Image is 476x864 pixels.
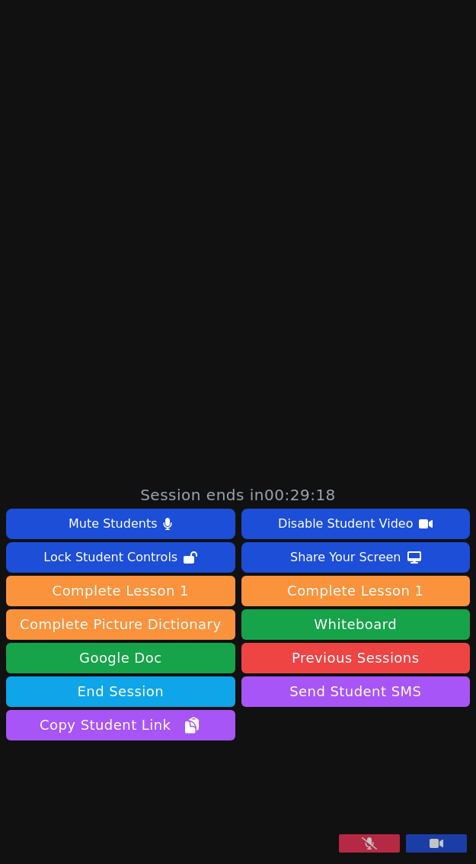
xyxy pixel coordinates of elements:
[6,710,235,740] button: Copy Student Link
[264,486,336,504] time: 00:29:18
[278,512,413,536] div: Disable Student Video
[6,509,235,539] button: Mute Students
[241,509,471,539] button: Disable Student Video
[241,609,471,640] button: Whiteboard
[6,676,235,707] button: End Session
[241,643,471,673] a: Previous Sessions
[241,576,471,606] button: Complete Lesson 1
[40,715,201,736] span: Copy Student Link
[140,484,336,506] span: Session ends in
[241,676,471,707] button: Send Student SMS
[6,542,235,573] button: Lock Student Controls
[43,545,177,570] div: Lock Student Controls
[6,643,235,673] a: Google Doc
[6,609,235,640] button: Complete Picture Dictionary
[290,545,401,570] div: Share Your Screen
[6,576,235,606] button: Complete Lesson 1
[241,542,471,573] button: Share Your Screen
[69,512,157,536] div: Mute Students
